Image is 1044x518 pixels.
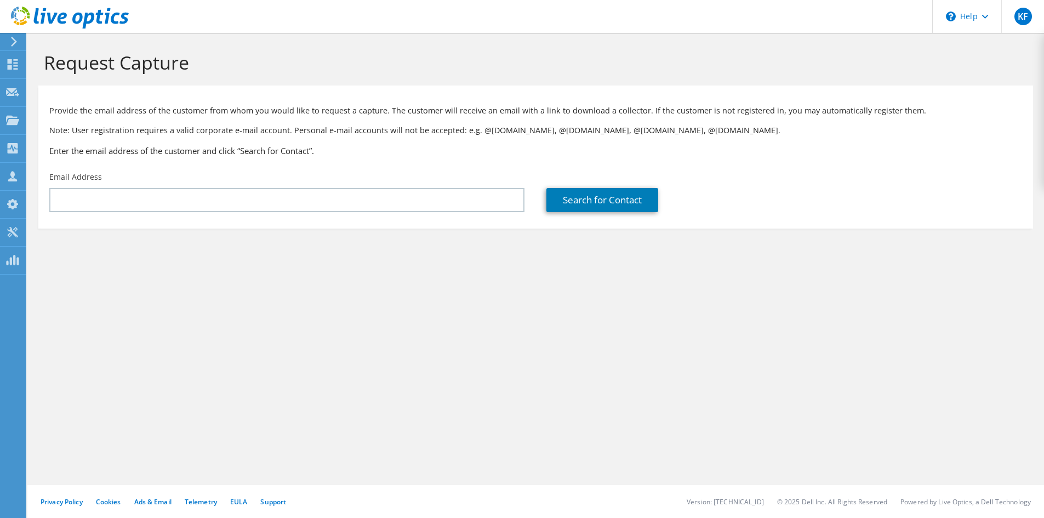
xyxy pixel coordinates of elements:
a: Cookies [96,497,121,506]
h3: Enter the email address of the customer and click “Search for Contact”. [49,145,1022,157]
p: Provide the email address of the customer from whom you would like to request a capture. The cust... [49,105,1022,117]
label: Email Address [49,172,102,183]
li: Powered by Live Optics, a Dell Technology [900,497,1031,506]
a: Support [260,497,286,506]
span: KF [1014,8,1032,25]
a: Search for Contact [546,188,658,212]
a: EULA [230,497,247,506]
a: Privacy Policy [41,497,83,506]
li: Version: [TECHNICAL_ID] [687,497,764,506]
p: Note: User registration requires a valid corporate e-mail account. Personal e-mail accounts will ... [49,124,1022,136]
a: Telemetry [185,497,217,506]
h1: Request Capture [44,51,1022,74]
a: Ads & Email [134,497,172,506]
svg: \n [946,12,956,21]
li: © 2025 Dell Inc. All Rights Reserved [777,497,887,506]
